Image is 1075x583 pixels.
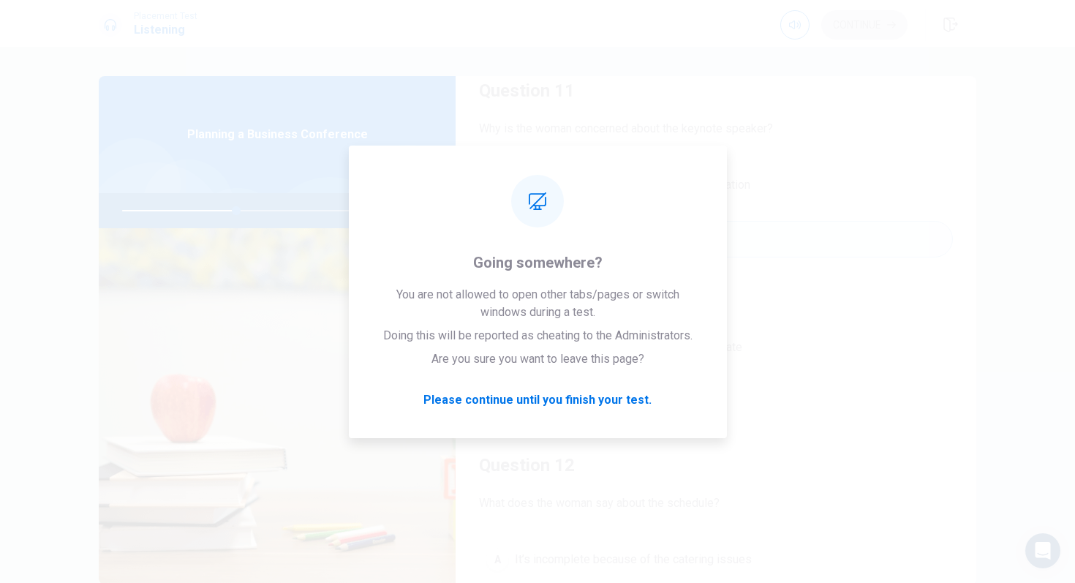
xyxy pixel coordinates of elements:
button: AThe speaker hasn’t responded to the invitation [479,167,953,203]
h4: Question 11 [479,79,953,102]
div: C [486,282,509,305]
div: A [486,173,509,197]
div: Open Intercom Messenger [1025,533,1060,568]
span: Why is the woman concerned about the keynote speaker? [479,120,953,138]
span: What does the woman say about the schedule? [479,494,953,512]
button: AIt’s incomplete because of the catering issues [479,541,953,578]
div: A [486,548,509,571]
span: The speaker hasn’t responded to the invitation [515,176,750,194]
span: 02m 50s [398,193,450,228]
span: The speaker might cancel [515,285,646,302]
h1: Listening [134,21,197,39]
span: Planning a Business Conference [187,126,368,143]
div: B [486,227,509,251]
span: Placement Test [134,11,197,21]
span: It’s incomplete because of the catering issues [515,551,752,568]
span: The speaker is too expensive [515,230,667,248]
div: D [486,336,509,359]
span: The speaker is unavailable on the event date [515,339,742,356]
h4: Question 12 [479,454,953,477]
button: BThe speaker is too expensive [479,221,953,257]
button: CThe speaker might cancel [479,275,953,312]
button: DThe speaker is unavailable on the event date [479,329,953,366]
